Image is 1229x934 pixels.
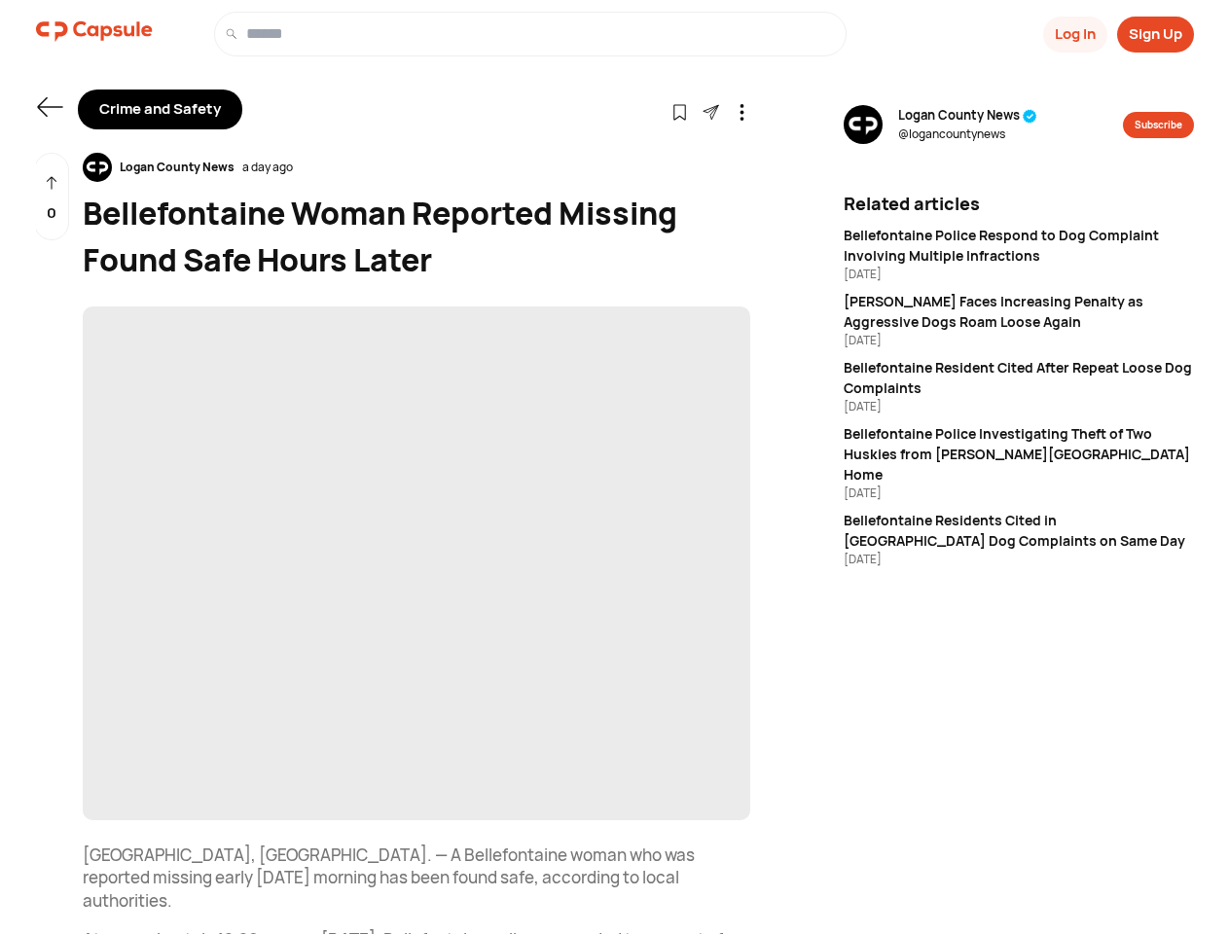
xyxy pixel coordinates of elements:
[1123,112,1194,138] button: Subscribe
[898,126,1037,143] span: @ logancountynews
[36,12,153,51] img: logo
[844,105,883,144] img: resizeImage
[83,306,750,820] span: ‌
[844,357,1194,398] div: Bellefontaine Resident Cited After Repeat Loose Dog Complaints
[844,225,1194,266] div: Bellefontaine Police Respond to Dog Complaint Involving Multiple Infractions
[78,90,242,129] div: Crime and Safety
[1117,17,1194,53] button: Sign Up
[36,12,153,56] a: logo
[83,153,112,182] img: resizeImage
[844,551,1194,568] div: [DATE]
[844,266,1194,283] div: [DATE]
[844,291,1194,332] div: [PERSON_NAME] Faces Increasing Penalty as Aggressive Dogs Roam Loose Again
[844,485,1194,502] div: [DATE]
[1043,17,1107,53] button: Log In
[844,191,1194,217] div: Related articles
[1023,109,1037,124] img: tick
[83,190,750,283] div: Bellefontaine Woman Reported Missing Found Safe Hours Later
[844,423,1194,485] div: Bellefontaine Police Investigating Theft of Two Huskies from [PERSON_NAME][GEOGRAPHIC_DATA] Home
[112,159,242,176] div: Logan County News
[844,510,1194,551] div: Bellefontaine Residents Cited in [GEOGRAPHIC_DATA] Dog Complaints on Same Day
[898,106,1037,126] span: Logan County News
[844,332,1194,349] div: [DATE]
[242,159,293,176] div: a day ago
[83,844,750,913] p: [GEOGRAPHIC_DATA], [GEOGRAPHIC_DATA]. — A Bellefontaine woman who was reported missing early [DAT...
[844,398,1194,415] div: [DATE]
[83,306,750,820] img: resizeImage
[47,202,56,225] p: 0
